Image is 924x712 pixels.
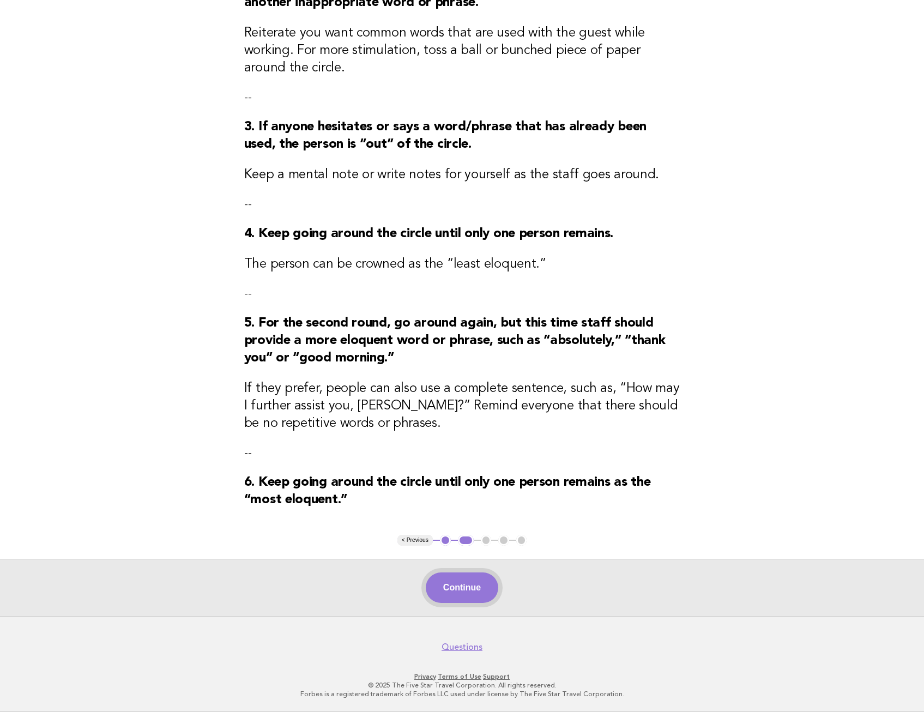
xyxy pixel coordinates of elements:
[244,286,680,301] p: --
[129,690,796,698] p: Forbes is a registered trademark of Forbes LLC used under license by The Five Star Travel Corpora...
[426,572,498,603] button: Continue
[244,227,613,240] strong: 4. Keep going around the circle until only one person remains.
[244,380,680,432] h3: If they prefer, people can also use a complete sentence, such as, “How may I further assist you, ...
[483,673,510,680] a: Support
[129,681,796,690] p: © 2025 The Five Star Travel Corporation. All rights reserved.
[397,535,433,546] button: < Previous
[244,445,680,461] p: --
[244,120,647,151] strong: 3. If anyone hesitates or says a word/phrase that has already been used, the person is “out” of t...
[414,673,436,680] a: Privacy
[129,672,796,681] p: · ·
[440,535,451,546] button: 1
[244,90,680,105] p: --
[244,166,680,184] h3: Keep a mental note or write notes for yourself as the staff goes around.
[244,317,666,365] strong: 5. For the second round, go around again, but this time staff should provide a more eloquent word...
[244,197,680,212] p: --
[458,535,474,546] button: 2
[442,642,482,653] a: Questions
[244,476,651,506] strong: 6. Keep going around the circle until only one person remains as the “most eloquent.”
[244,256,680,273] h3: The person can be crowned as the “least eloquent.”
[438,673,481,680] a: Terms of Use
[244,25,680,77] h3: Reiterate you want common words that are used with the guest while working. For more stimulation,...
